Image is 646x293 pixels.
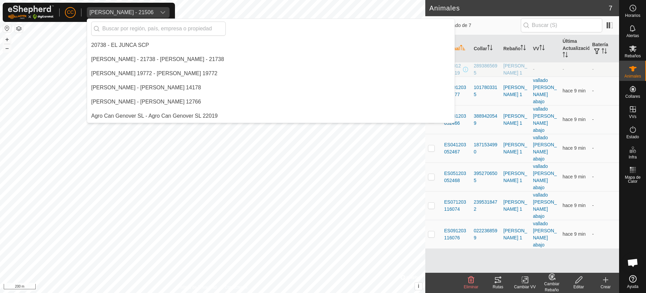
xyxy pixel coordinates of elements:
td: - [589,220,619,248]
li: Agro Can Genover SL 22019 [87,109,455,123]
li: Adelina Garcia Garcia 14178 [87,81,455,94]
td: - [589,105,619,134]
span: ES071203116074 [444,199,468,213]
span: 1 oct 2025, 10:22 [563,174,585,179]
div: [PERSON_NAME] 1 [503,84,528,98]
button: i [415,283,422,290]
span: 1 oct 2025, 10:22 [563,88,585,93]
span: 1 oct 2025, 10:22 [563,231,585,237]
th: Batería [589,35,619,62]
div: Rutas [485,284,511,290]
a: vallado [PERSON_NAME] abajo [533,78,557,104]
p-sorticon: Activar para ordenar [563,53,568,58]
span: Silvia Maria Ramirez Gallego - 21506 [87,7,156,18]
div: Cambiar VV [511,284,538,290]
div: 2893865695 [474,62,498,77]
span: ES051203052468 [444,170,468,184]
input: Buscar (S) [521,18,602,32]
div: [PERSON_NAME] 1 [503,227,528,241]
span: 1 oct 2025, 10:22 [563,117,585,122]
th: Rebaño [501,35,530,62]
th: VV [530,35,560,62]
span: ES041203052467 [444,141,468,155]
p-sorticon: Activar para ordenar [487,46,493,51]
td: - [589,191,619,220]
p-sorticon: Activar para ordenar [539,46,545,51]
td: - [589,134,619,163]
th: Animal [441,35,471,62]
span: 7 [609,3,612,13]
button: – [3,44,11,52]
div: [PERSON_NAME] - 21506 [89,10,153,15]
td: - [589,163,619,191]
div: [PERSON_NAME] 19772 - [PERSON_NAME] 19772 [91,69,217,78]
th: Última Actualización [560,35,589,62]
a: vallado [PERSON_NAME] abajo [533,192,557,219]
td: - [589,77,619,105]
a: vallado [PERSON_NAME] abajo [533,106,557,133]
span: Collares [625,94,640,98]
div: [PERSON_NAME] - [PERSON_NAME] 14178 [91,84,201,92]
div: 1017803315 [474,84,498,98]
div: 2395318472 [474,199,498,213]
a: vallado [PERSON_NAME] abajo [533,135,557,162]
a: vallado [PERSON_NAME] abajo [533,164,557,190]
div: 1871534990 [474,141,498,155]
li: Adrian Abad Martin 12766 [87,95,455,109]
app-display-virtual-paddock-transition: - [533,66,535,72]
a: vallado [PERSON_NAME] abajo [533,221,557,247]
div: [PERSON_NAME] 1 [503,141,528,155]
span: 1 seleccionado de 7 [429,22,521,29]
span: i [418,283,419,289]
span: Rebaños [624,54,641,58]
a: Ayuda [619,272,646,291]
td: - [589,62,619,77]
li: Abel Lopez Crespo 19772 [87,67,455,80]
h2: Animales [429,4,609,12]
span: Mapa de Calor [621,175,644,183]
div: Editar [565,284,592,290]
div: Agro Can Genover SL - Agro Can Genover SL 22019 [91,112,218,120]
div: 3889420549 [474,113,498,127]
div: [PERSON_NAME] 1 [503,62,528,77]
div: dropdown trigger [156,7,170,18]
span: Ayuda [627,285,639,289]
div: [PERSON_NAME] 1 [503,199,528,213]
div: 20738 - EL JUNCA SCP [91,41,149,49]
p-sorticon: Activar para ordenar [460,46,465,51]
span: Infra [629,155,637,159]
div: Crear [592,284,619,290]
span: ES031203052466 [444,113,468,127]
p-sorticon: Activar para ordenar [521,46,526,51]
span: ES091203116076 [444,227,468,241]
div: 0222368599 [474,227,498,241]
div: [PERSON_NAME] - [PERSON_NAME] 12766 [91,98,201,106]
button: Capas del Mapa [15,25,23,33]
div: [PERSON_NAME] 1 [503,113,528,127]
span: Alertas [626,34,639,38]
button: Restablecer Mapa [3,24,11,32]
span: - [563,66,564,72]
a: Contáctenos [225,284,247,290]
button: + [3,35,11,43]
span: 1 oct 2025, 10:22 [563,145,585,151]
p-sorticon: Activar para ordenar [602,49,607,55]
img: Logo Gallagher [8,5,54,19]
span: CC [67,9,74,16]
li: EL JUNCA SCP [87,38,455,52]
span: Animales [624,74,641,78]
div: [PERSON_NAME] 1 [503,170,528,184]
div: [PERSON_NAME] - 21738 - [PERSON_NAME] - 21738 [91,55,224,63]
div: Chat abierto [623,253,643,273]
div: Cambiar Rebaño [538,281,565,293]
input: Buscar por región, país, empresa o propiedad [91,22,226,36]
th: Collar [471,35,501,62]
span: Eliminar [464,285,478,289]
li: Aaron Rull Dealbert - 21738 [87,53,455,66]
span: VVs [629,115,636,119]
span: 1 oct 2025, 10:22 [563,203,585,208]
div: 3952706505 [474,170,498,184]
span: Horarios [625,13,640,18]
span: Estado [626,135,639,139]
a: Política de Privacidad [178,284,217,290]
